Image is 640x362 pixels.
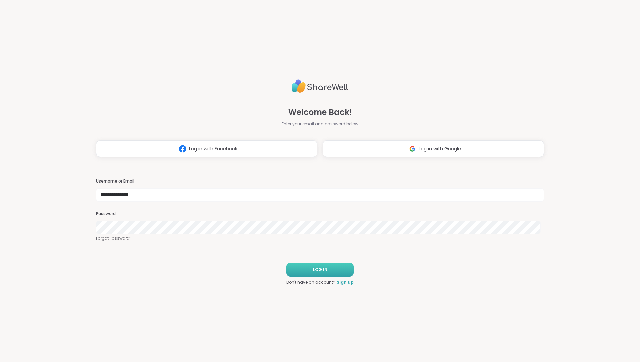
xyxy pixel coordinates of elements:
button: Log in with Google [323,140,544,157]
a: Forgot Password? [96,235,544,241]
h3: Password [96,211,544,217]
h3: Username or Email [96,178,544,184]
span: Log in with Facebook [189,145,237,152]
span: Enter your email and password below [282,121,358,127]
img: ShareWell Logomark [406,143,419,155]
img: ShareWell Logo [292,77,348,96]
button: Log in with Facebook [96,140,317,157]
span: LOG IN [313,267,327,273]
button: LOG IN [286,263,354,277]
a: Sign up [337,279,354,285]
span: Don't have an account? [286,279,335,285]
span: Log in with Google [419,145,461,152]
img: ShareWell Logomark [176,143,189,155]
span: Welcome Back! [288,106,352,118]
